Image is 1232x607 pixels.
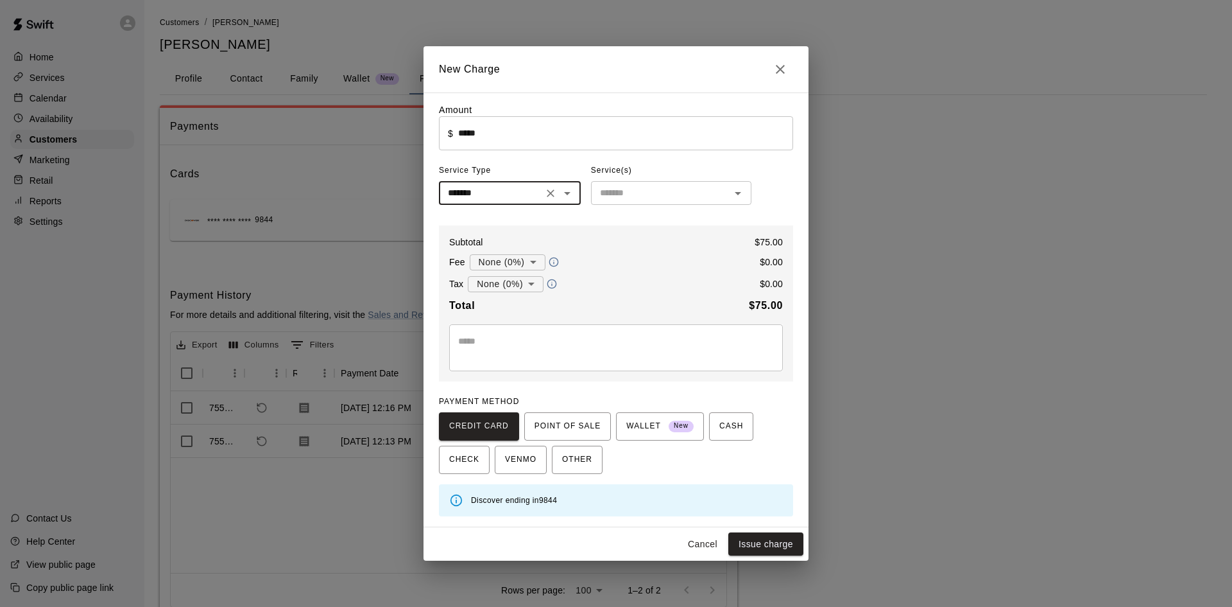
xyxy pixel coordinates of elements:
[505,450,536,470] span: VENMO
[760,277,783,290] p: $ 0.00
[626,416,694,437] span: WALLET
[439,397,519,406] span: PAYMENT METHOD
[749,300,783,311] b: $ 75.00
[760,256,783,268] p: $ 0.00
[449,277,463,290] p: Tax
[449,416,509,437] span: CREDIT CARD
[669,418,694,435] span: New
[424,46,809,92] h2: New Charge
[524,412,611,441] button: POINT OF SALE
[767,57,793,82] button: Close
[591,161,632,181] span: Service(s)
[468,272,543,296] div: None (0%)
[535,416,601,437] span: POINT OF SALE
[470,251,545,274] div: None (0%)
[719,416,743,437] span: CASH
[562,450,592,470] span: OTHER
[439,161,581,181] span: Service Type
[449,236,483,249] p: Subtotal
[439,412,519,441] button: CREDIT CARD
[709,412,753,441] button: CASH
[755,236,783,249] p: $ 75.00
[439,105,472,115] label: Amount
[616,412,704,441] button: WALLET New
[448,127,453,140] p: $
[495,446,547,474] button: VENMO
[439,446,490,474] button: CHECK
[682,532,723,556] button: Cancel
[542,184,560,202] button: Clear
[449,256,465,268] p: Fee
[471,496,557,505] span: Discover ending in 9844
[552,446,603,474] button: OTHER
[449,300,475,311] b: Total
[729,184,747,202] button: Open
[728,532,803,556] button: Issue charge
[558,184,576,202] button: Open
[449,450,479,470] span: CHECK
